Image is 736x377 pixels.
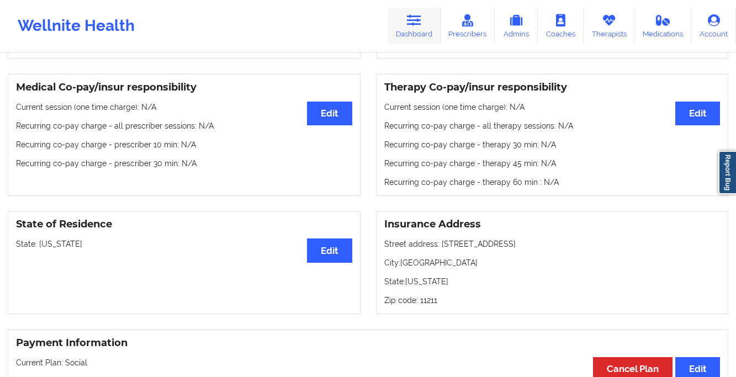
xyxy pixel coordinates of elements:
p: Current session (one time charge): N/A [16,102,352,113]
a: Prescribers [441,8,495,44]
p: Recurring co-pay charge - prescriber 10 min : N/A [16,139,352,150]
h3: State of Residence [16,218,352,231]
a: Dashboard [388,8,441,44]
a: Account [691,8,736,44]
a: Admins [495,8,538,44]
p: Recurring co-pay charge - therapy 45 min : N/A [384,158,721,169]
p: Recurring co-pay charge - all therapy sessions : N/A [384,120,721,131]
h3: Payment Information [16,337,720,349]
p: Zip code: 11211 [384,295,721,306]
p: Recurring co-pay charge - all prescriber sessions : N/A [16,120,352,131]
p: State: [US_STATE] [16,238,352,249]
p: Recurring co-pay charge - prescriber 30 min : N/A [16,158,352,169]
button: Edit [675,102,720,125]
button: Edit [307,102,352,125]
a: Therapists [584,8,635,44]
p: State: [US_STATE] [384,276,721,287]
h3: Therapy Co-pay/insur responsibility [384,81,721,94]
a: Medications [635,8,692,44]
a: Coaches [538,8,584,44]
p: Current session (one time charge): N/A [384,102,721,113]
h3: Medical Co-pay/insur responsibility [16,81,352,94]
p: Street address: [STREET_ADDRESS] [384,238,721,249]
h3: Insurance Address [384,218,721,231]
button: Edit [307,238,352,262]
p: Recurring co-pay charge - therapy 60 min : N/A [384,177,721,188]
p: City: [GEOGRAPHIC_DATA] [384,257,721,268]
p: Current Plan: Social [16,357,720,368]
a: Report Bug [718,151,736,194]
p: Recurring co-pay charge - therapy 30 min : N/A [384,139,721,150]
